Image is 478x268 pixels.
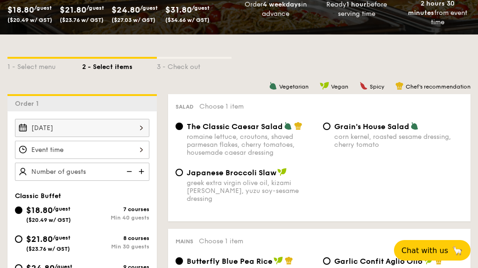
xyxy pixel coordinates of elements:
[140,5,158,11] span: /guest
[157,59,232,72] div: 3 - Check out
[285,256,293,265] img: icon-chef-hat.a58ddaea.svg
[423,256,433,265] img: icon-vegan.f8ff3823.svg
[82,235,149,241] div: 8 courses
[187,179,316,203] div: greek extra virgin olive oil, kizami [PERSON_NAME], yuzu soy-sesame dressing
[176,238,193,245] span: Mains
[199,237,243,245] span: Choose 1 item
[82,214,149,221] div: Min 40 guests
[176,123,183,130] input: The Classic Caesar Saladromaine lettuce, croutons, shaved parmesan flakes, cherry tomatoes, house...
[26,234,53,244] span: $21.80
[320,82,329,90] img: icon-vegan.f8ff3823.svg
[165,5,192,15] span: $31.80
[15,119,149,137] input: Event date
[359,82,368,90] img: icon-spicy.37a8142b.svg
[60,5,86,15] span: $21.80
[263,0,301,8] strong: 4 weekdays
[406,83,471,90] span: Chef's recommendation
[334,122,409,131] span: Grain's House Salad
[15,141,149,159] input: Event time
[323,257,330,265] input: Garlic Confit Aglio Oliosuper garlicfied oil, slow baked cherry tomatoes, garden fresh thyme
[121,163,135,180] img: icon-reduce.1d2dbef1.svg
[53,234,70,241] span: /guest
[15,235,22,243] input: $21.80/guest($23.76 w/ GST)8 coursesMin 30 guests
[187,122,283,131] span: The Classic Caesar Salad
[334,133,463,149] div: corn kernel, roasted sesame dressing, cherry tomato
[176,103,194,110] span: Salad
[294,122,302,130] img: icon-chef-hat.a58ddaea.svg
[53,206,70,212] span: /guest
[82,59,157,72] div: 2 - Select items
[394,240,471,261] button: Chat with us🦙
[192,5,210,11] span: /guest
[187,257,273,266] span: Butterfly Blue Pea Rice
[269,82,277,90] img: icon-vegetarian.fe4039eb.svg
[60,17,104,23] span: ($23.76 w/ GST)
[82,206,149,213] div: 7 courses
[370,83,384,90] span: Spicy
[15,206,22,214] input: $18.80/guest($20.49 w/ GST)7 coursesMin 40 guests
[112,17,155,23] span: ($27.03 w/ GST)
[26,205,53,215] span: $18.80
[279,83,309,90] span: Vegetarian
[435,256,443,265] img: icon-chef-hat.a58ddaea.svg
[284,122,292,130] img: icon-vegetarian.fe4039eb.svg
[410,122,419,130] img: icon-vegetarian.fe4039eb.svg
[176,169,183,176] input: Japanese Broccoli Slawgreek extra virgin olive oil, kizami [PERSON_NAME], yuzu soy-sesame dressing
[274,256,283,265] img: icon-vegan.f8ff3823.svg
[323,123,330,130] input: Grain's House Saladcorn kernel, roasted sesame dressing, cherry tomato
[346,0,366,8] strong: 1 hour
[26,217,71,223] span: ($20.49 w/ GST)
[26,246,70,252] span: ($23.76 w/ GST)
[199,103,244,110] span: Choose 1 item
[7,17,52,23] span: ($20.49 w/ GST)
[331,83,348,90] span: Vegan
[86,5,104,11] span: /guest
[15,192,61,200] span: Classic Buffet
[15,163,149,181] input: Number of guests
[112,5,140,15] span: $24.80
[82,243,149,250] div: Min 30 guests
[277,168,287,176] img: icon-vegan.f8ff3823.svg
[452,245,463,256] span: 🦙
[135,163,149,180] img: icon-add.58712e84.svg
[187,168,276,177] span: Japanese Broccoli Slaw
[334,257,422,266] span: Garlic Confit Aglio Olio
[165,17,210,23] span: ($34.66 w/ GST)
[34,5,52,11] span: /guest
[7,59,82,72] div: 1 - Select menu
[15,100,42,108] span: Order 1
[176,257,183,265] input: Butterfly Blue Pea Riceshallots, coriander, supergarlicfied oil, blue pea flower
[187,133,316,157] div: romaine lettuce, croutons, shaved parmesan flakes, cherry tomatoes, housemade caesar dressing
[7,5,34,15] span: $18.80
[401,246,448,255] span: Chat with us
[395,82,404,90] img: icon-chef-hat.a58ddaea.svg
